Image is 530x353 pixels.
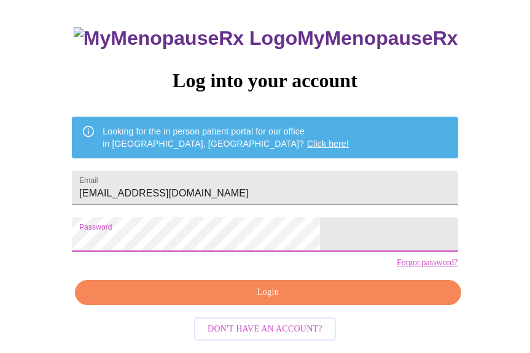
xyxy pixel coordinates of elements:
span: Don't have an account? [208,322,322,337]
button: Don't have an account? [194,317,336,341]
h3: Log into your account [72,69,458,92]
h3: MyMenopauseRx [74,27,458,50]
span: Login [89,285,446,300]
img: MyMenopauseRx Logo [74,27,297,50]
a: Click here! [307,139,349,149]
button: Login [75,280,461,305]
div: Looking for the in person patient portal for our office in [GEOGRAPHIC_DATA], [GEOGRAPHIC_DATA]? [103,120,349,155]
a: Don't have an account? [191,322,339,333]
a: Forgot password? [397,258,458,268]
